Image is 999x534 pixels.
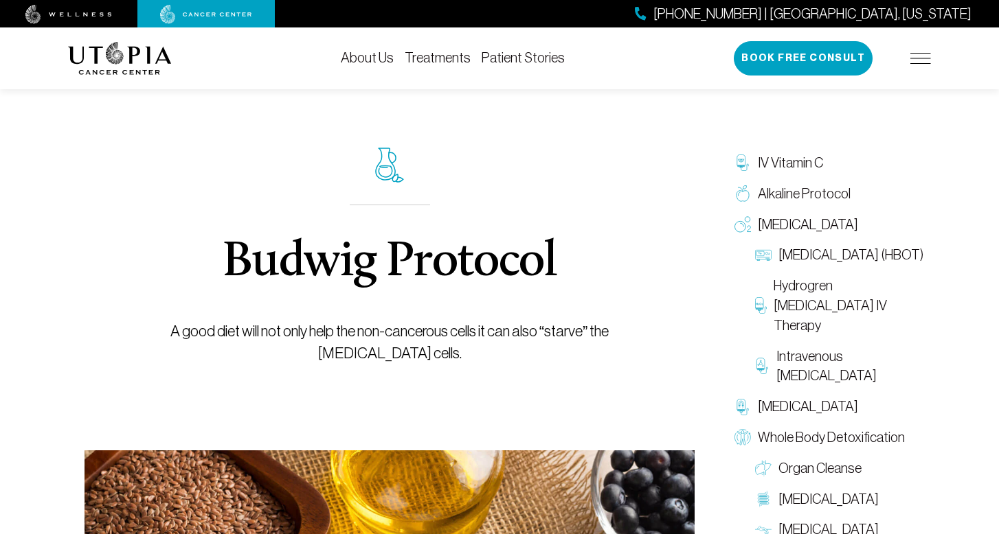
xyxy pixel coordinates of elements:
[116,321,664,364] p: A good diet will not only help the non-cancerous cells it can also “starve” the [MEDICAL_DATA] ce...
[734,429,751,445] img: Whole Body Detoxification
[778,458,862,478] span: Organ Cleanse
[25,5,112,24] img: wellness
[758,397,858,417] span: [MEDICAL_DATA]
[774,276,924,335] span: Hydrogren [MEDICAL_DATA] IV Therapy
[341,50,394,65] a: About Us
[755,297,767,314] img: Hydrogren Peroxide IV Therapy
[653,4,972,24] span: [PHONE_NUMBER] | [GEOGRAPHIC_DATA], [US_STATE]
[748,484,931,515] a: [MEDICAL_DATA]
[734,154,751,171] img: IV Vitamin C
[734,185,751,202] img: Alkaline Protocol
[68,42,172,75] img: logo
[160,5,252,24] img: cancer center
[728,178,931,209] a: Alkaline Protocol
[758,428,905,448] span: Whole Body Detoxification
[728,148,931,178] a: IV Vitamin C
[758,153,823,173] span: IV Vitamin C
[776,347,924,386] span: Intravenous [MEDICAL_DATA]
[748,453,931,484] a: Organ Cleanse
[482,50,565,65] a: Patient Stories
[778,489,879,509] span: [MEDICAL_DATA]
[748,341,931,392] a: Intravenous [MEDICAL_DATA]
[910,53,931,64] img: icon-hamburger
[758,215,858,235] span: [MEDICAL_DATA]
[755,247,772,264] img: Hyperbaric Oxygen Therapy (HBOT)
[728,422,931,453] a: Whole Body Detoxification
[223,238,557,288] h1: Budwig Protocol
[734,399,751,415] img: Chelation Therapy
[728,209,931,240] a: [MEDICAL_DATA]
[778,245,923,265] span: [MEDICAL_DATA] (HBOT)
[755,358,770,374] img: Intravenous Ozone Therapy
[748,270,931,340] a: Hydrogren [MEDICAL_DATA] IV Therapy
[748,240,931,270] a: [MEDICAL_DATA] (HBOT)
[755,460,772,476] img: Organ Cleanse
[734,41,873,76] button: Book Free Consult
[734,216,751,233] img: Oxygen Therapy
[375,148,404,183] img: icon
[405,50,471,65] a: Treatments
[728,391,931,422] a: [MEDICAL_DATA]
[758,184,851,204] span: Alkaline Protocol
[755,491,772,507] img: Colon Therapy
[635,4,972,24] a: [PHONE_NUMBER] | [GEOGRAPHIC_DATA], [US_STATE]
